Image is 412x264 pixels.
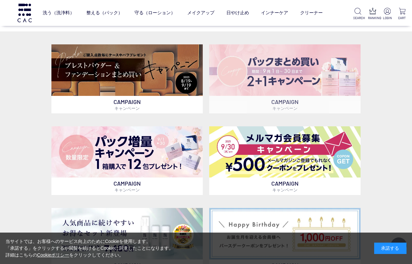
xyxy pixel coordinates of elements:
[368,16,377,20] p: RANKING
[397,8,407,20] a: CART
[353,16,363,20] p: SEARCH
[300,5,323,21] a: クリーナー
[43,5,74,21] a: 洗う（洗浄料）
[187,5,214,21] a: メイクアップ
[272,106,298,111] span: キャンペーン
[209,208,361,259] img: バースデークーポン
[353,8,363,20] a: SEARCH
[374,243,407,254] div: 承諾する
[51,96,203,113] p: CAMPAIGN
[209,44,361,96] img: パックキャンペーン2+1
[209,126,361,195] a: メルマガ会員募集 メルマガ会員募集 CAMPAIGNキャンペーン
[51,44,203,96] img: ベースメイクキャンペーン
[135,5,175,21] a: 守る（ローション）
[209,178,361,195] p: CAMPAIGN
[114,187,140,192] span: キャンペーン
[272,187,298,192] span: キャンペーン
[209,44,361,113] a: パックキャンペーン2+1 パックキャンペーン2+1 CAMPAIGNキャンペーン
[5,238,174,258] div: 当サイトでは、お客様へのサービス向上のためにCookieを使用します。 「承諾する」をクリックするか閲覧を続けるとCookieに同意したことになります。 詳細はこちらの をクリックしてください。
[226,5,249,21] a: 日やけ止め
[51,44,203,113] a: ベースメイクキャンペーン ベースメイクキャンペーン CAMPAIGNキャンペーン
[261,5,288,21] a: インナーケア
[51,126,203,178] img: パック増量キャンペーン
[209,126,361,178] img: メルマガ会員募集
[86,5,123,21] a: 整える（パック）
[16,4,33,22] img: logo
[383,8,392,20] a: LOGIN
[37,252,70,258] a: Cookieポリシー
[51,208,203,259] img: フェイスウォッシュ＋レフィル2個セット
[51,178,203,195] p: CAMPAIGN
[397,16,407,20] p: CART
[114,106,140,111] span: キャンペーン
[383,16,392,20] p: LOGIN
[209,96,361,113] p: CAMPAIGN
[368,8,377,20] a: RANKING
[51,126,203,195] a: パック増量キャンペーン パック増量キャンペーン CAMPAIGNキャンペーン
